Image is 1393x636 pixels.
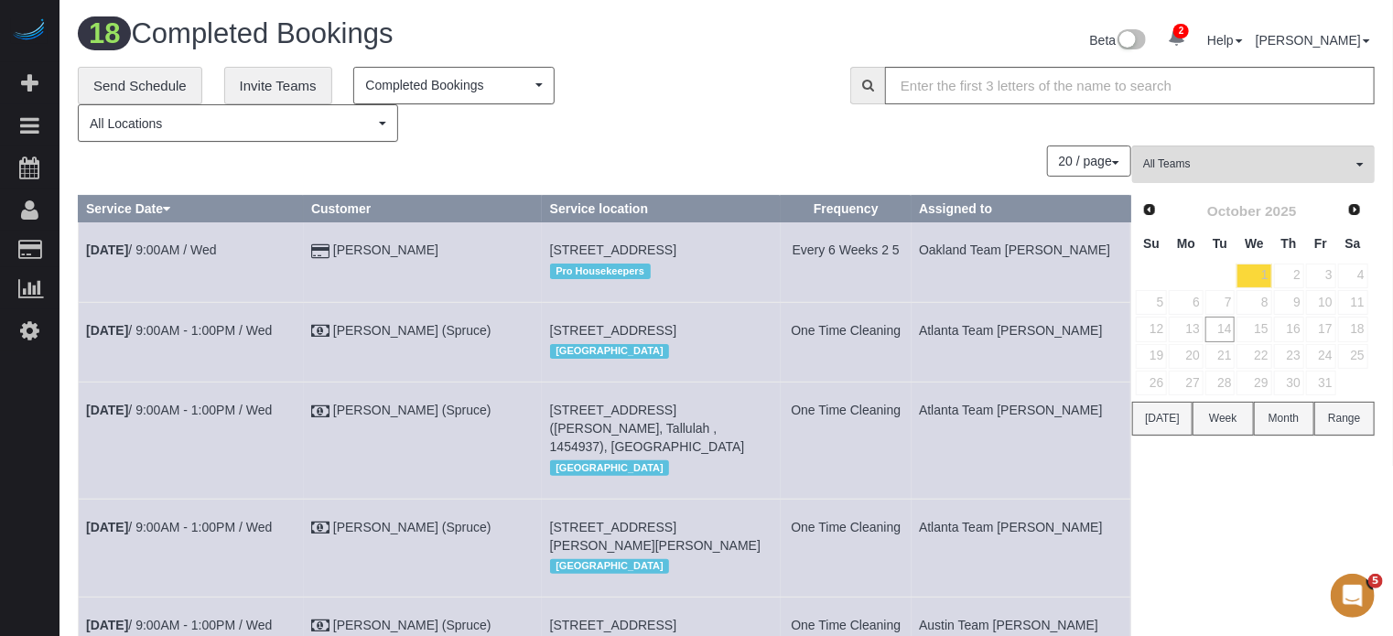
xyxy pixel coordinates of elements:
i: Check Payment [311,325,329,338]
a: 24 [1306,344,1336,369]
a: [DATE]/ 9:00AM - 1:00PM / Wed [86,323,272,338]
td: Service location [542,499,781,597]
a: 25 [1338,344,1368,369]
td: Customer [304,383,543,499]
span: 18 [78,16,131,50]
a: [DATE]/ 9:00AM / Wed [86,243,217,257]
button: Range [1314,402,1375,436]
a: Invite Teams [224,67,332,105]
a: 2 [1274,264,1304,288]
a: 17 [1306,317,1336,341]
div: Location [550,340,773,363]
span: 2 [1173,24,1189,38]
a: Help [1207,33,1243,48]
button: Week [1193,402,1253,436]
span: All Locations [90,114,374,133]
div: Location [550,555,773,578]
button: Month [1254,402,1314,436]
button: All Locations [78,104,398,142]
span: [GEOGRAPHIC_DATA] [550,344,670,359]
td: Assigned to [912,383,1131,499]
span: [STREET_ADDRESS] [550,243,676,257]
a: [PERSON_NAME] [333,243,438,257]
a: Next [1342,198,1367,223]
button: Completed Bookings [353,67,555,104]
a: 30 [1274,371,1304,395]
td: Service location [542,222,781,302]
a: Beta [1090,33,1147,48]
td: Frequency [781,383,912,499]
a: Prev [1137,198,1162,223]
td: Assigned to [912,499,1131,597]
a: 5 [1136,290,1167,315]
a: 28 [1205,371,1236,395]
a: 14 [1205,317,1236,341]
td: Assigned to [912,222,1131,302]
a: 11 [1338,290,1368,315]
a: 4 [1338,264,1368,288]
a: 10 [1306,290,1336,315]
td: Customer [304,499,543,597]
b: [DATE] [86,243,128,257]
td: Schedule date [79,499,304,597]
a: 26 [1136,371,1167,395]
b: [DATE] [86,403,128,417]
div: Location [550,259,773,283]
a: [PERSON_NAME] (Spruce) [333,403,491,417]
a: Send Schedule [78,67,202,105]
a: 15 [1236,317,1271,341]
img: Automaid Logo [11,18,48,44]
a: 16 [1274,317,1304,341]
b: [DATE] [86,520,128,534]
i: Check Payment [311,620,329,632]
b: [DATE] [86,618,128,632]
a: [PERSON_NAME] (Spruce) [333,323,491,338]
span: Tuesday [1213,236,1227,251]
th: Service Date [79,196,304,222]
i: Credit Card Payment [311,245,329,258]
a: [DATE]/ 9:00AM - 1:00PM / Wed [86,403,272,417]
span: [STREET_ADDRESS] ([PERSON_NAME], Tallulah , 1454937), [GEOGRAPHIC_DATA] [550,403,745,454]
span: Thursday [1281,236,1297,251]
img: New interface [1116,29,1146,53]
span: [GEOGRAPHIC_DATA] [550,559,670,574]
i: Check Payment [311,405,329,418]
button: All Teams [1132,146,1375,183]
a: 27 [1169,371,1203,395]
td: Frequency [781,499,912,597]
a: [PERSON_NAME] (Spruce) [333,618,491,632]
a: [DATE]/ 9:00AM - 1:00PM / Wed [86,520,272,534]
span: Pro Housekeepers [550,264,651,278]
a: 3 [1306,264,1336,288]
div: Location [550,456,773,480]
td: Schedule date [79,222,304,302]
td: Assigned to [912,302,1131,382]
a: 6 [1169,290,1203,315]
span: Monday [1177,236,1195,251]
a: 7 [1205,290,1236,315]
ol: All Teams [1132,146,1375,174]
a: 31 [1306,371,1336,395]
td: Schedule date [79,383,304,499]
td: Frequency [781,302,912,382]
th: Customer [304,196,543,222]
a: 20 [1169,344,1203,369]
a: 13 [1169,317,1203,341]
a: 29 [1236,371,1271,395]
a: 23 [1274,344,1304,369]
a: 22 [1236,344,1271,369]
a: 19 [1136,344,1167,369]
a: 2 [1159,18,1194,59]
span: Wednesday [1245,236,1264,251]
a: [PERSON_NAME] [1256,33,1370,48]
i: Check Payment [311,522,329,534]
span: Completed Bookings [365,76,531,94]
td: Customer [304,302,543,382]
span: [STREET_ADDRESS][PERSON_NAME][PERSON_NAME] [550,520,761,553]
h1: Completed Bookings [78,18,713,49]
a: [PERSON_NAME] (Spruce) [333,520,491,534]
th: Frequency [781,196,912,222]
button: 20 / page [1047,146,1131,177]
th: Assigned to [912,196,1131,222]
